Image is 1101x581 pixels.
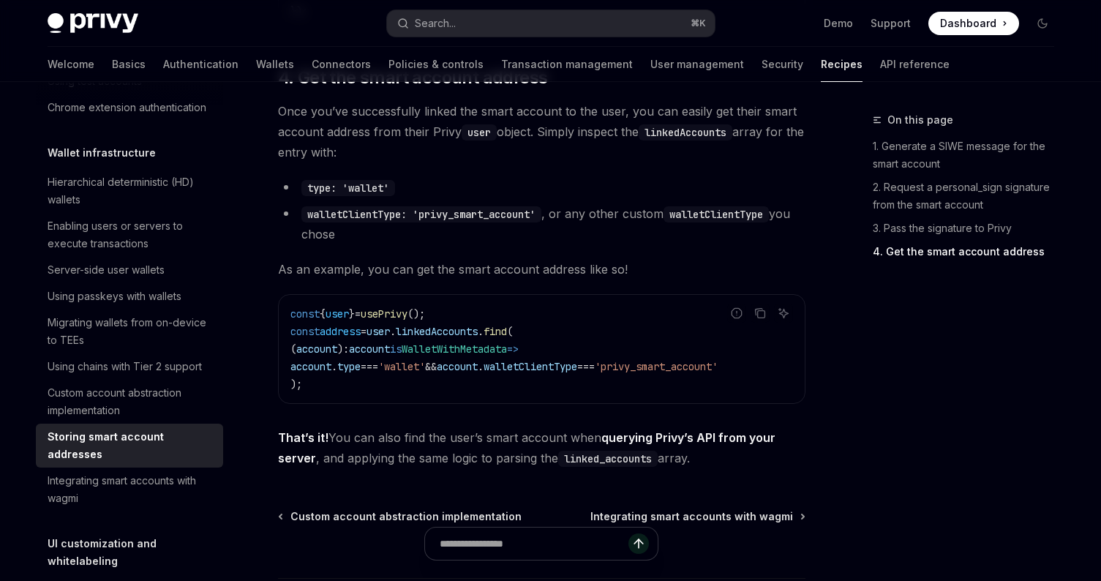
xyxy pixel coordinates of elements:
a: Support [871,16,911,31]
div: Enabling users or servers to execute transactions [48,217,214,252]
a: Chrome extension authentication [36,94,223,121]
span: 'wallet' [378,360,425,373]
span: 'privy_smart_account' [595,360,718,373]
button: Search...⌘K [387,10,715,37]
div: Migrating wallets from on-device to TEEs [48,314,214,349]
a: Security [762,47,803,82]
a: 3. Pass the signature to Privy [873,217,1066,240]
a: 4. Get the smart account address [873,240,1066,263]
a: Connectors [312,47,371,82]
span: => [507,342,519,356]
div: Using passkeys with wallets [48,288,181,305]
h5: UI customization and whitelabeling [48,535,223,570]
span: user [367,325,390,338]
span: === [577,360,595,373]
div: Using chains with Tier 2 support [48,358,202,375]
a: Welcome [48,47,94,82]
a: Basics [112,47,146,82]
a: Policies & controls [388,47,484,82]
span: = [361,325,367,338]
a: Authentication [163,47,238,82]
h5: Wallet infrastructure [48,144,156,162]
a: User management [650,47,744,82]
span: ); [290,378,302,391]
code: type: 'wallet' [301,180,395,196]
span: usePrivy [361,307,407,321]
a: Using chains with Tier 2 support [36,353,223,380]
span: account [349,342,390,356]
span: Integrating smart accounts with wagmi [590,509,793,524]
a: Integrating smart accounts with wagmi [36,468,223,511]
code: walletClientType: 'privy_smart_account' [301,206,541,222]
code: linkedAccounts [639,124,732,140]
span: Dashboard [940,16,996,31]
span: } [349,307,355,321]
div: Server-side user wallets [48,261,165,279]
a: Hierarchical deterministic (HD) wallets [36,169,223,213]
span: Custom account abstraction implementation [290,509,522,524]
div: Hierarchical deterministic (HD) wallets [48,173,214,209]
div: Storing smart account addresses [48,428,214,463]
span: user [326,307,349,321]
span: WalletWithMetadata [402,342,507,356]
a: 2. Request a personal_sign signature from the smart account [873,176,1066,217]
span: As an example, you can get the smart account address like so! [278,259,805,280]
span: . [390,325,396,338]
span: . [331,360,337,373]
span: && [425,360,437,373]
span: is [390,342,402,356]
a: Demo [824,16,853,31]
span: . [478,325,484,338]
span: = [355,307,361,321]
a: Migrating wallets from on-device to TEEs [36,310,223,353]
a: Custom account abstraction implementation [36,380,223,424]
span: walletClientType [484,360,577,373]
button: Toggle dark mode [1031,12,1054,35]
div: Search... [415,15,456,32]
button: Send message [628,533,649,554]
input: Ask a question... [440,528,628,560]
span: account [296,342,337,356]
button: Copy the contents from the code block [751,304,770,323]
strong: That’s it! [278,430,328,445]
span: find [484,325,507,338]
a: Server-side user wallets [36,257,223,283]
a: Storing smart account addresses [36,424,223,468]
code: walletClientType [664,206,769,222]
span: address [320,325,361,338]
li: , or any other custom you chose [278,203,805,244]
span: Once you’ve successfully linked the smart account to the user, you can easily get their smart acc... [278,101,805,162]
a: Recipes [821,47,863,82]
a: Using passkeys with wallets [36,283,223,310]
span: account [290,360,331,373]
span: (); [407,307,425,321]
span: ⌘ K [691,18,706,29]
div: Chrome extension authentication [48,99,206,116]
a: 1. Generate a SIWE message for the smart account [873,135,1066,176]
button: Ask AI [774,304,793,323]
span: === [361,360,378,373]
a: Enabling users or servers to execute transactions [36,213,223,257]
button: Report incorrect code [727,304,746,323]
img: dark logo [48,13,138,34]
code: user [462,124,497,140]
span: const [290,307,320,321]
span: const [290,325,320,338]
span: ) [337,342,343,356]
span: . [478,360,484,373]
code: linked_accounts [558,451,658,467]
a: Custom account abstraction implementation [279,509,522,524]
a: Transaction management [501,47,633,82]
span: linkedAccounts [396,325,478,338]
div: Custom account abstraction implementation [48,384,214,419]
span: { [320,307,326,321]
a: Dashboard [928,12,1019,35]
span: ( [290,342,296,356]
div: Integrating smart accounts with wagmi [48,472,214,507]
a: API reference [880,47,950,82]
span: account [437,360,478,373]
span: You can also find the user’s smart account when , and applying the same logic to parsing the array. [278,427,805,468]
a: Wallets [256,47,294,82]
span: type [337,360,361,373]
span: On this page [887,111,953,129]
